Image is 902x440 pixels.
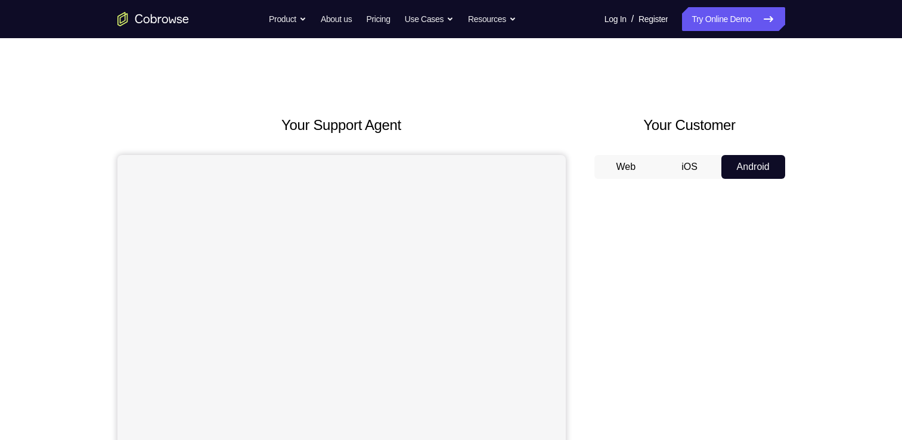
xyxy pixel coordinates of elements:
[594,155,658,179] button: Web
[468,7,516,31] button: Resources
[366,7,390,31] a: Pricing
[638,7,668,31] a: Register
[269,7,306,31] button: Product
[658,155,721,179] button: iOS
[631,12,634,26] span: /
[605,7,627,31] a: Log In
[721,155,785,179] button: Android
[117,12,189,26] a: Go to the home page
[405,7,454,31] button: Use Cases
[594,114,785,136] h2: Your Customer
[682,7,785,31] a: Try Online Demo
[117,114,566,136] h2: Your Support Agent
[321,7,352,31] a: About us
